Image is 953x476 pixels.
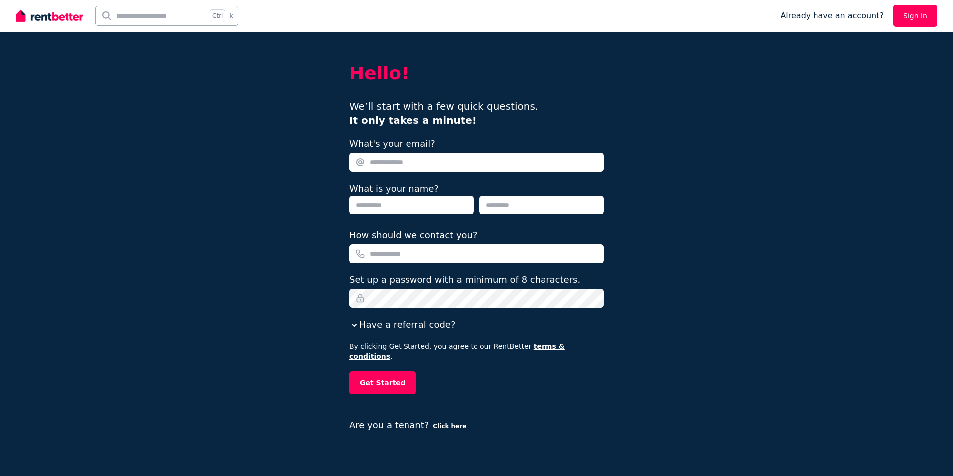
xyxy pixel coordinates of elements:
[210,9,225,22] span: Ctrl
[349,100,538,126] span: We’ll start with a few quick questions.
[349,137,435,151] label: What's your email?
[16,8,83,23] img: RentBetter
[349,318,455,332] button: Have a referral code?
[433,422,466,430] button: Click here
[349,273,580,287] label: Set up a password with a minimum of 8 characters.
[780,10,884,22] span: Already have an account?
[349,183,439,194] label: What is your name?
[349,64,604,83] h2: Hello!
[893,5,937,27] a: Sign In
[349,114,476,126] b: It only takes a minute!
[349,228,477,242] label: How should we contact you?
[229,12,233,20] span: k
[349,418,604,432] p: Are you a tenant?
[349,371,416,394] button: Get Started
[349,341,604,361] p: By clicking Get Started, you agree to our RentBetter .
